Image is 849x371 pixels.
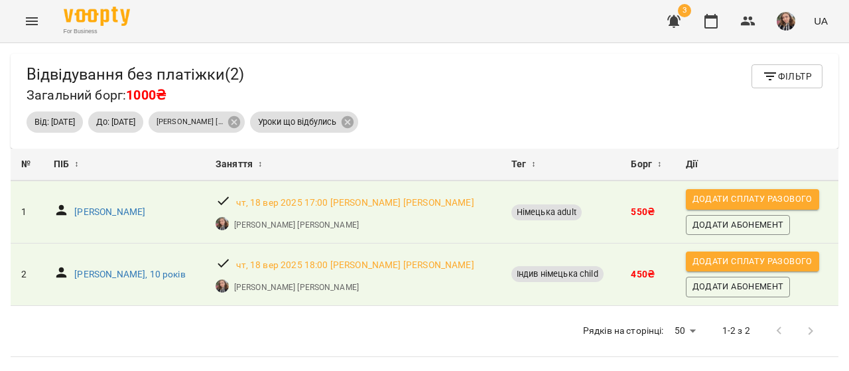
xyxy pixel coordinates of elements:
p: [PERSON_NAME] [PERSON_NAME] [157,117,223,128]
button: Додати сплату разового [686,189,819,209]
td: 1 [11,181,43,243]
div: № [21,157,33,173]
span: For Business [64,27,130,36]
span: Від: [DATE] [27,116,83,128]
img: eab3ee43b19804faa4f6a12c6904e440.jpg [777,12,795,31]
div: Уроки що відбулись [250,111,358,133]
span: Уроки що відбулись [250,116,344,128]
span: Тег [511,157,526,173]
a: [PERSON_NAME] [PERSON_NAME] [234,219,359,231]
a: чт, 18 вер 2025 18:00 [PERSON_NAME] [PERSON_NAME] [236,259,474,272]
button: Фільтр [751,64,822,88]
button: Додати сплату разового [686,252,819,271]
span: ↕ [74,157,78,173]
img: Назар Юлія-Марія Петрівна [216,217,229,230]
button: Додати Абонемент [686,215,791,235]
a: чт, 18 вер 2025 17:00 [PERSON_NAME] [PERSON_NAME] [236,196,474,210]
td: 2 [11,244,43,306]
span: До: [DATE] [88,116,143,128]
span: 3 [678,4,691,17]
p: 1-2 з 2 [722,325,750,338]
span: Додати сплату разового [692,192,813,206]
h6: Загальний борг: [27,85,244,106]
a: [PERSON_NAME] [PERSON_NAME] [234,281,359,293]
a: [PERSON_NAME] [74,206,145,219]
div: 50 [669,321,701,340]
span: ↕ [531,157,535,173]
b: 550 ₴ [631,206,655,217]
span: ПІБ [54,157,69,173]
span: ↕ [258,157,262,173]
button: Menu [16,5,48,37]
a: [PERSON_NAME], 10 років [74,268,185,281]
button: UA [809,9,833,33]
span: Додати сплату разового [692,254,813,269]
span: Додати Абонемент [692,218,784,232]
b: 450 ₴ [631,269,655,279]
div: Дії [686,157,828,173]
span: Додати Абонемент [692,279,784,294]
p: Рядків на сторінці: [583,325,664,338]
span: 1000₴ [126,88,166,103]
span: Індив німецька child [511,268,604,280]
h5: Відвідування без платіжки ( 2 ) [27,64,244,85]
span: Борг [631,157,652,173]
span: Заняття [216,157,253,173]
span: UA [814,14,828,28]
span: Фільтр [762,68,812,84]
span: Німецька adult [511,206,582,218]
span: ↕ [657,157,661,173]
img: Назар Юлія-Марія Петрівна [216,279,229,293]
div: [PERSON_NAME] [PERSON_NAME] [149,111,245,133]
img: Voopty Logo [64,7,130,26]
button: Додати Абонемент [686,277,791,297]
